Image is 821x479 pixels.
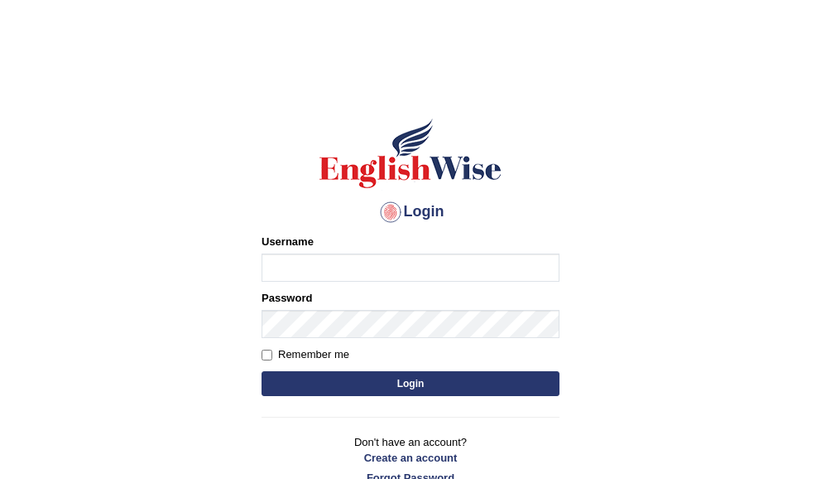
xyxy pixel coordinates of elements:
a: Create an account [262,450,559,466]
button: Login [262,371,559,396]
img: Logo of English Wise sign in for intelligent practice with AI [316,116,505,191]
label: Password [262,290,312,306]
label: Remember me [262,346,349,363]
input: Remember me [262,350,272,360]
h4: Login [262,199,559,225]
label: Username [262,234,314,249]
